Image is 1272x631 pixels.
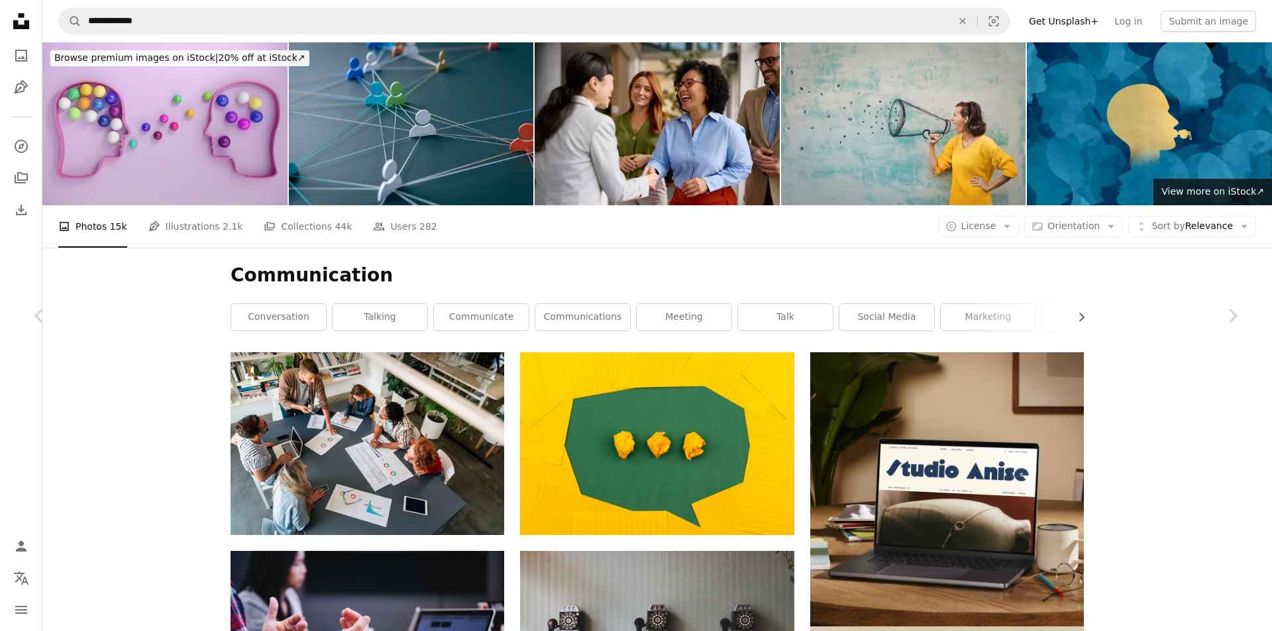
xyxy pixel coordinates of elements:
button: Clear [948,9,977,34]
a: marketing [941,304,1035,330]
a: Illustrations 2.1k [148,205,243,248]
a: Collections 44k [264,205,352,248]
span: License [961,220,996,231]
img: Diverse Business Colleagues Shaking Hands in a Modern Office [535,42,780,205]
form: Find visuals sitewide [58,8,1010,34]
a: View more on iStock↗ [1153,179,1272,205]
button: Orientation [1024,216,1123,237]
img: Business people working office corporate meeting team startup concept [231,352,504,534]
a: communicate [434,304,529,330]
a: talking [333,304,427,330]
img: three crumpled yellow papers on green surface surrounded by yellow lined papers [520,352,794,534]
h1: Communication [231,264,1084,287]
span: 20% off at iStock ↗ [54,52,305,63]
button: Menu [8,597,34,623]
a: meeting [637,304,731,330]
a: talk [738,304,833,330]
a: Download History [8,197,34,223]
span: Relevance [1151,220,1233,233]
img: Whistleblower Individual [1027,42,1272,205]
a: Log in / Sign up [8,533,34,559]
img: Heads with multi colored spheres [42,42,288,205]
a: Browse premium images on iStock|20% off at iStock↗ [42,42,317,74]
img: Strong messages [781,42,1026,205]
a: Log in [1106,11,1150,32]
span: 44k [335,219,352,234]
a: Get Unsplash+ [1021,11,1106,32]
a: Next [1192,252,1272,379]
a: Photos [8,42,34,69]
span: 2.1k [223,219,242,234]
a: conversation [231,304,326,330]
button: scroll list to the right [1069,304,1084,330]
a: Collections [8,165,34,191]
a: Users 282 [373,205,437,248]
button: Search Unsplash [59,9,81,34]
span: Orientation [1047,220,1100,231]
a: communications [535,304,630,330]
button: Language [8,565,34,591]
a: social media [839,304,934,330]
span: View more on iStock ↗ [1161,186,1264,197]
button: Sort byRelevance [1128,216,1256,237]
span: Browse premium images on iStock | [54,52,218,63]
button: Visual search [978,9,1010,34]
span: Sort by [1151,220,1185,231]
a: Explore [8,133,34,160]
span: 282 [419,219,437,234]
a: email [1042,304,1137,330]
a: three crumpled yellow papers on green surface surrounded by yellow lined papers [520,438,794,450]
a: Business people working office corporate meeting team startup concept [231,438,504,450]
button: License [938,216,1020,237]
img: A concept that expresses the hyper-connected society of modern society by connecting people icons... [289,42,534,205]
a: Illustrations [8,74,34,101]
img: file-1705123271268-c3eaf6a79b21image [810,352,1084,626]
button: Submit an image [1161,11,1256,32]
